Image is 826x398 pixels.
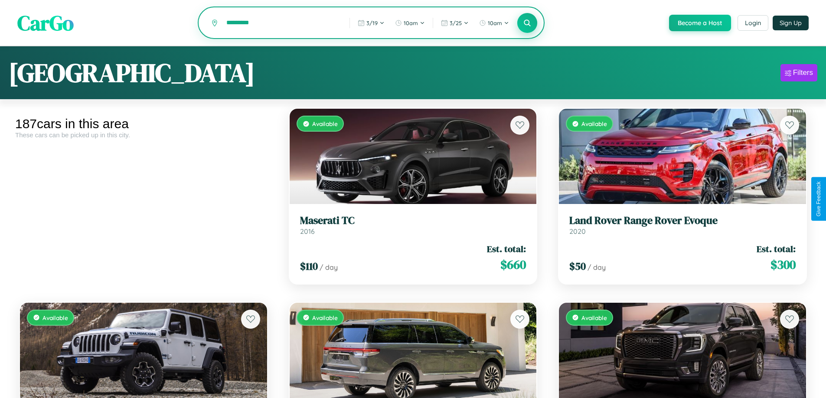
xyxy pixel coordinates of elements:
[475,16,513,30] button: 10am
[581,314,607,321] span: Available
[770,256,796,273] span: $ 300
[581,120,607,127] span: Available
[17,9,74,37] span: CarGo
[487,243,526,255] span: Est. total:
[366,19,378,26] span: 3 / 19
[816,181,822,217] div: Give Feedback
[450,19,462,26] span: 3 / 25
[300,259,318,273] span: $ 110
[500,256,526,273] span: $ 660
[353,16,389,30] button: 3/19
[757,243,796,255] span: Est. total:
[793,68,813,77] div: Filters
[404,19,418,26] span: 10am
[780,64,817,81] button: Filters
[300,214,526,236] a: Maserati TC2016
[669,15,731,31] button: Become a Host
[569,214,796,236] a: Land Rover Range Rover Evoque2020
[738,15,768,31] button: Login
[312,120,338,127] span: Available
[9,55,255,91] h1: [GEOGRAPHIC_DATA]
[437,16,473,30] button: 3/25
[569,214,796,227] h3: Land Rover Range Rover Evoque
[569,227,586,236] span: 2020
[312,314,338,321] span: Available
[588,263,606,272] span: / day
[42,314,68,321] span: Available
[320,263,338,272] span: / day
[488,19,502,26] span: 10am
[15,131,272,139] div: These cars can be picked up in this city.
[773,16,809,30] button: Sign Up
[15,116,272,131] div: 187 cars in this area
[300,227,315,236] span: 2016
[300,214,526,227] h3: Maserati TC
[569,259,586,273] span: $ 50
[391,16,429,30] button: 10am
